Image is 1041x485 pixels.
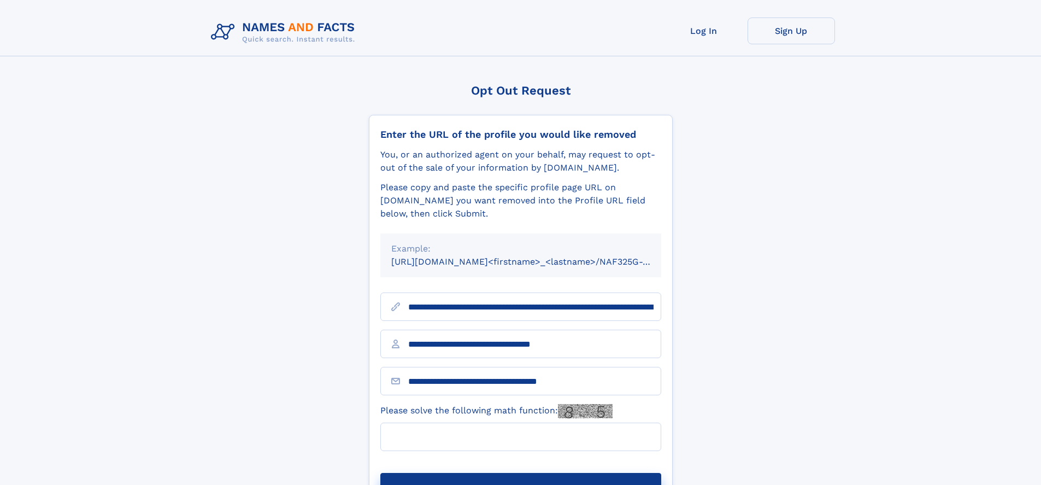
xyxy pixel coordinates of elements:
label: Please solve the following math function: [380,404,613,418]
div: Please copy and paste the specific profile page URL on [DOMAIN_NAME] you want removed into the Pr... [380,181,661,220]
a: Sign Up [748,17,835,44]
div: You, or an authorized agent on your behalf, may request to opt-out of the sale of your informatio... [380,148,661,174]
div: Enter the URL of the profile you would like removed [380,128,661,141]
a: Log In [660,17,748,44]
small: [URL][DOMAIN_NAME]<firstname>_<lastname>/NAF325G-xxxxxxxx [391,256,682,267]
div: Example: [391,242,650,255]
img: Logo Names and Facts [207,17,364,47]
div: Opt Out Request [369,84,673,97]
